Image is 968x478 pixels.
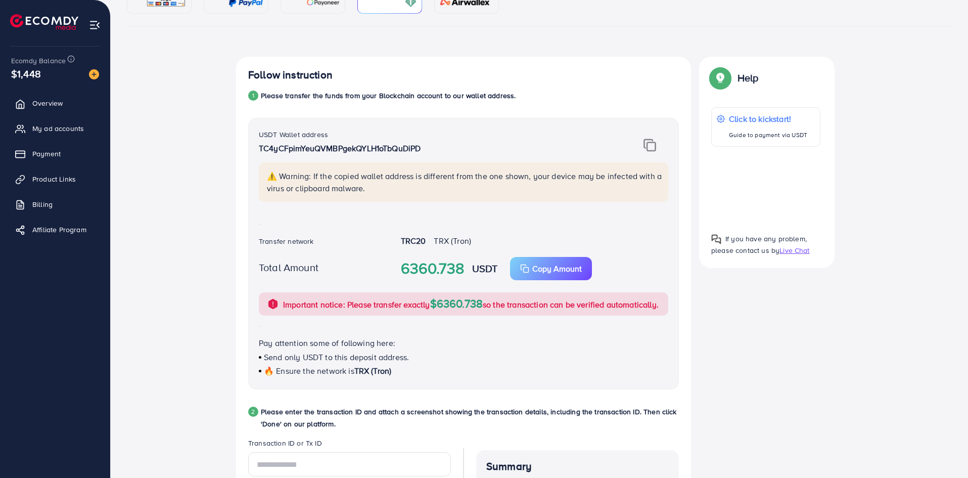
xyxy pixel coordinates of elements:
[89,69,99,79] img: image
[259,129,328,140] label: USDT Wallet address
[259,351,668,363] p: Send only USDT to this deposit address.
[259,260,318,275] label: Total Amount
[32,225,86,235] span: Affiliate Program
[248,91,258,101] div: 1
[32,149,61,159] span: Payment
[8,118,103,139] a: My ad accounts
[711,234,807,255] span: If you have any problem, please contact us by
[11,56,66,66] span: Ecomdy Balance
[259,337,668,349] p: Pay attention some of following here:
[8,194,103,214] a: Billing
[729,113,807,125] p: Click to kickstart!
[510,257,592,280] button: Copy Amount
[283,297,659,311] p: Important notice: Please transfer exactly so the transaction can be verified automatically.
[486,460,669,473] h4: Summary
[267,298,279,310] img: alert
[261,90,516,102] p: Please transfer the funds from your Blockchain account to our wallet address.
[711,69,729,87] img: Popup guide
[472,261,498,276] strong: USDT
[532,263,582,275] p: Copy Amount
[32,98,63,108] span: Overview
[434,235,471,246] span: TRX (Tron)
[248,69,333,81] h4: Follow instruction
[925,432,960,470] iframe: Chat
[8,93,103,113] a: Overview
[354,365,392,376] span: TRX (Tron)
[89,19,101,31] img: menu
[729,129,807,141] p: Guide to payment via USDT
[11,66,41,81] span: $1,448
[259,142,597,154] p: TC4yCFpimYeuQVMBPgekQYLH1oTbQuDiPD
[430,295,483,311] span: $6360.738
[261,406,679,430] p: Please enter the transaction ID and attach a screenshot showing the transaction details, includin...
[32,123,84,134] span: My ad accounts
[32,199,53,209] span: Billing
[248,438,451,452] legend: Transaction ID or Tx ID
[248,407,258,417] div: 2
[32,174,76,184] span: Product Links
[711,234,721,244] img: Popup guide
[8,220,103,240] a: Affiliate Program
[264,365,354,376] span: 🔥 Ensure the network is
[779,245,809,255] span: Live Chat
[737,72,759,84] p: Help
[401,235,426,246] strong: TRC20
[10,14,78,30] img: logo
[267,170,662,194] p: ⚠️ Warning: If the copied wallet address is different from the one shown, your device may be infe...
[259,236,314,246] label: Transfer network
[643,139,656,152] img: img
[8,169,103,189] a: Product Links
[401,257,464,280] strong: 6360.738
[8,144,103,164] a: Payment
